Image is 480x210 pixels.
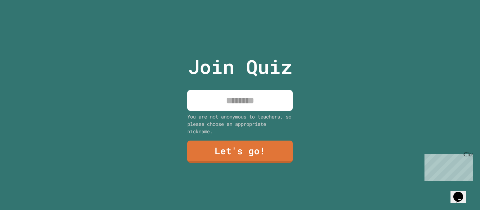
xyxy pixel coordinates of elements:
p: Join Quiz [188,52,292,81]
a: Let's go! [187,141,293,163]
iframe: chat widget [422,151,473,181]
iframe: chat widget [450,182,473,203]
div: You are not anonymous to teachers, so please choose an appropriate nickname. [187,113,293,135]
div: Chat with us now!Close [3,3,48,45]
